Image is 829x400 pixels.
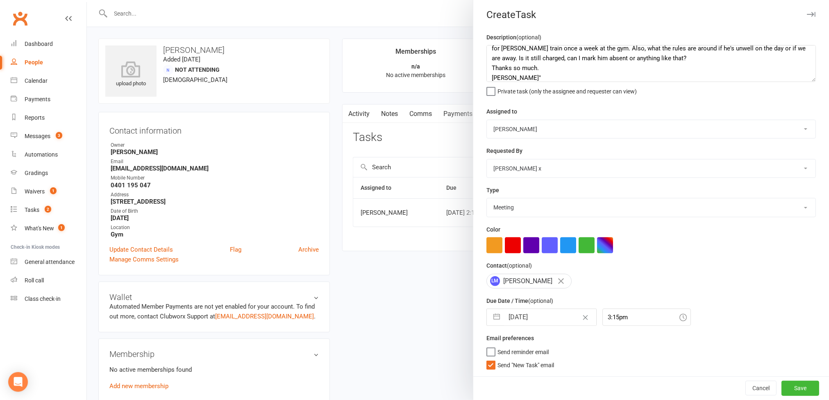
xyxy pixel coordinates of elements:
[486,186,499,195] label: Type
[25,277,44,284] div: Roll call
[11,201,86,219] a: Tasks 2
[8,372,28,392] div: Open Intercom Messenger
[486,296,553,305] label: Due Date / Time
[25,225,54,232] div: What's New
[25,41,53,47] div: Dashboard
[25,59,43,66] div: People
[11,35,86,53] a: Dashboard
[507,262,532,269] small: (optional)
[11,145,86,164] a: Automations
[25,259,75,265] div: General attendance
[497,346,549,355] span: Send reminder email
[56,132,62,139] span: 3
[528,298,553,304] small: (optional)
[11,53,86,72] a: People
[11,182,86,201] a: Waivers 1
[25,96,50,102] div: Payments
[11,109,86,127] a: Reports
[486,274,572,289] div: [PERSON_NAME]
[781,381,819,395] button: Save
[486,33,541,42] label: Description
[486,334,534,343] label: Email preferences
[25,295,61,302] div: Class check-in
[578,309,593,325] button: Clear Date
[497,85,637,95] span: Private task (only the assignee and requester can view)
[490,276,500,286] span: LM
[473,9,829,20] div: Create Task
[486,261,532,270] label: Contact
[25,170,48,176] div: Gradings
[486,107,517,116] label: Assigned to
[11,290,86,308] a: Class kiosk mode
[11,90,86,109] a: Payments
[58,224,65,231] span: 1
[11,253,86,271] a: General attendance kiosk mode
[516,34,541,41] small: (optional)
[25,207,39,213] div: Tasks
[11,219,86,238] a: What's New1
[497,359,554,368] span: Send "New Task" email
[25,114,45,121] div: Reports
[25,77,48,84] div: Calendar
[45,206,51,213] span: 2
[486,146,522,155] label: Requested By
[25,151,58,158] div: Automations
[10,8,30,29] a: Clubworx
[11,164,86,182] a: Gradings
[11,72,86,90] a: Calendar
[486,45,816,82] textarea: Message: "Hi guys, thank you so much for your message. I just had a few questions in regards to t...
[11,271,86,290] a: Roll call
[745,381,777,395] button: Cancel
[50,187,57,194] span: 1
[25,133,50,139] div: Messages
[25,188,45,195] div: Waivers
[11,127,86,145] a: Messages 3
[486,225,500,234] label: Color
